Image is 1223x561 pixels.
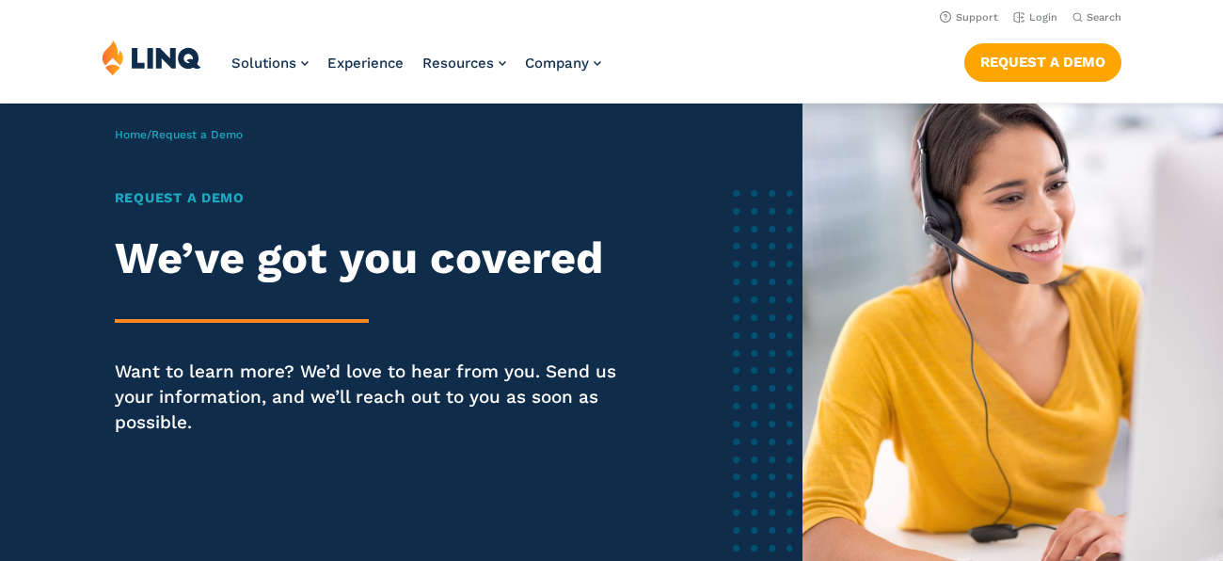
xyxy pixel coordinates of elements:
a: Request a Demo [964,43,1121,81]
nav: Button Navigation [964,40,1121,81]
h1: Request a Demo [115,188,657,209]
a: Experience [327,55,404,72]
a: Company [525,55,601,72]
button: Open Search Bar [1072,10,1121,24]
h2: We’ve got you covered [115,232,657,283]
span: Resources [422,55,494,72]
span: Solutions [231,55,296,72]
span: Company [525,55,589,72]
span: / [115,128,243,141]
span: Search [1087,11,1121,24]
a: Solutions [231,55,309,72]
a: Resources [422,55,506,72]
a: Login [1013,11,1057,24]
img: LINQ | K‑12 Software [102,40,201,75]
span: Request a Demo [151,128,243,141]
p: Want to learn more? We’d love to hear from you. Send us your information, and we’ll reach out to ... [115,359,657,435]
a: Home [115,128,147,141]
nav: Primary Navigation [231,40,601,102]
a: Support [940,11,998,24]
